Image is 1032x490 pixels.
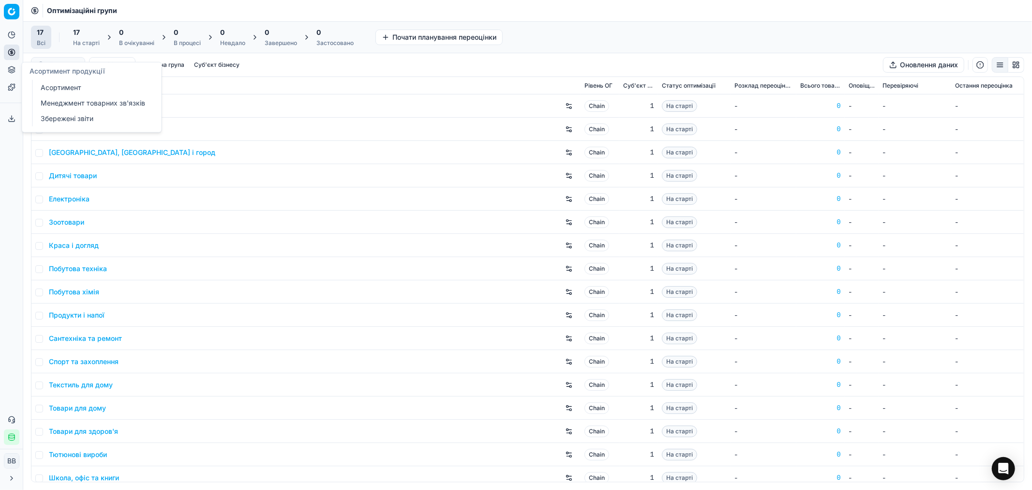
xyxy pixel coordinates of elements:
[845,257,879,280] td: -
[845,280,879,304] td: -
[800,148,841,157] a: 0
[845,234,879,257] td: -
[584,147,609,158] span: Chain
[879,164,951,187] td: -
[951,187,1024,211] td: -
[731,443,796,466] td: -
[800,427,841,436] div: 0
[623,148,654,157] div: 1
[623,82,654,90] span: Суб'єкт бізнесу
[800,264,841,274] a: 0
[955,82,1013,90] span: Остання переоцінка
[49,171,97,181] a: Дитячі товари
[731,234,796,257] td: -
[879,141,951,164] td: -
[845,94,879,118] td: -
[951,397,1024,420] td: -
[800,217,841,227] div: 0
[662,333,697,344] span: На старті
[879,118,951,141] td: -
[731,420,796,443] td: -
[951,118,1024,141] td: -
[800,287,841,297] a: 0
[47,6,117,15] span: Оптимізаційні групи
[584,309,609,321] span: Chain
[731,327,796,350] td: -
[882,82,918,90] span: Перевіряючі
[584,379,609,391] span: Chain
[845,211,879,234] td: -
[73,28,80,37] span: 17
[731,397,796,420] td: -
[584,82,613,90] span: Рівень OГ
[623,403,654,413] div: 1
[951,164,1024,187] td: -
[845,118,879,141] td: -
[49,287,99,297] a: Побутова хімія
[951,234,1024,257] td: -
[800,380,841,390] a: 0
[800,171,841,181] a: 0
[623,194,654,204] div: 1
[992,457,1015,480] div: Open Intercom Messenger
[623,217,654,227] div: 1
[37,28,44,37] span: 17
[623,380,654,390] div: 1
[662,193,697,205] span: На старті
[800,310,841,320] div: 0
[584,402,609,414] span: Chain
[662,170,697,182] span: На старті
[879,373,951,397] td: -
[30,67,105,75] span: Асортимент продукції
[662,147,697,158] span: На старті
[845,466,879,490] td: -
[662,379,697,391] span: На старті
[584,449,609,460] span: Chain
[879,420,951,443] td: -
[800,450,841,459] a: 0
[584,426,609,437] span: Chain
[883,57,964,73] button: Оновлення даних
[4,454,19,468] span: ВВ
[584,240,609,251] span: Chain
[623,241,654,250] div: 1
[49,264,107,274] a: Побутова техніка
[662,449,697,460] span: На старті
[662,123,697,135] span: На старті
[662,100,697,112] span: На старті
[584,333,609,344] span: Chain
[584,286,609,298] span: Chain
[800,357,841,367] a: 0
[951,141,1024,164] td: -
[623,310,654,320] div: 1
[800,334,841,343] a: 0
[879,327,951,350] td: -
[49,148,215,157] a: [GEOGRAPHIC_DATA], [GEOGRAPHIC_DATA] і город
[584,170,609,182] span: Chain
[731,280,796,304] td: -
[220,28,224,37] span: 0
[49,60,79,70] input: Пошук
[662,263,697,275] span: На старті
[119,39,154,47] div: В очікуванні
[800,403,841,413] a: 0
[731,187,796,211] td: -
[951,304,1024,327] td: -
[800,194,841,204] a: 0
[584,123,609,135] span: Chain
[662,82,716,90] span: Статус оптимізації
[662,216,697,228] span: На старті
[37,81,150,94] a: Асортимент
[139,59,188,71] button: Товарна група
[584,100,609,112] span: Chain
[623,473,654,483] div: 1
[879,466,951,490] td: -
[47,6,117,15] nav: breadcrumb
[584,356,609,367] span: Chain
[265,39,297,47] div: Завершено
[845,397,879,420] td: -
[845,420,879,443] td: -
